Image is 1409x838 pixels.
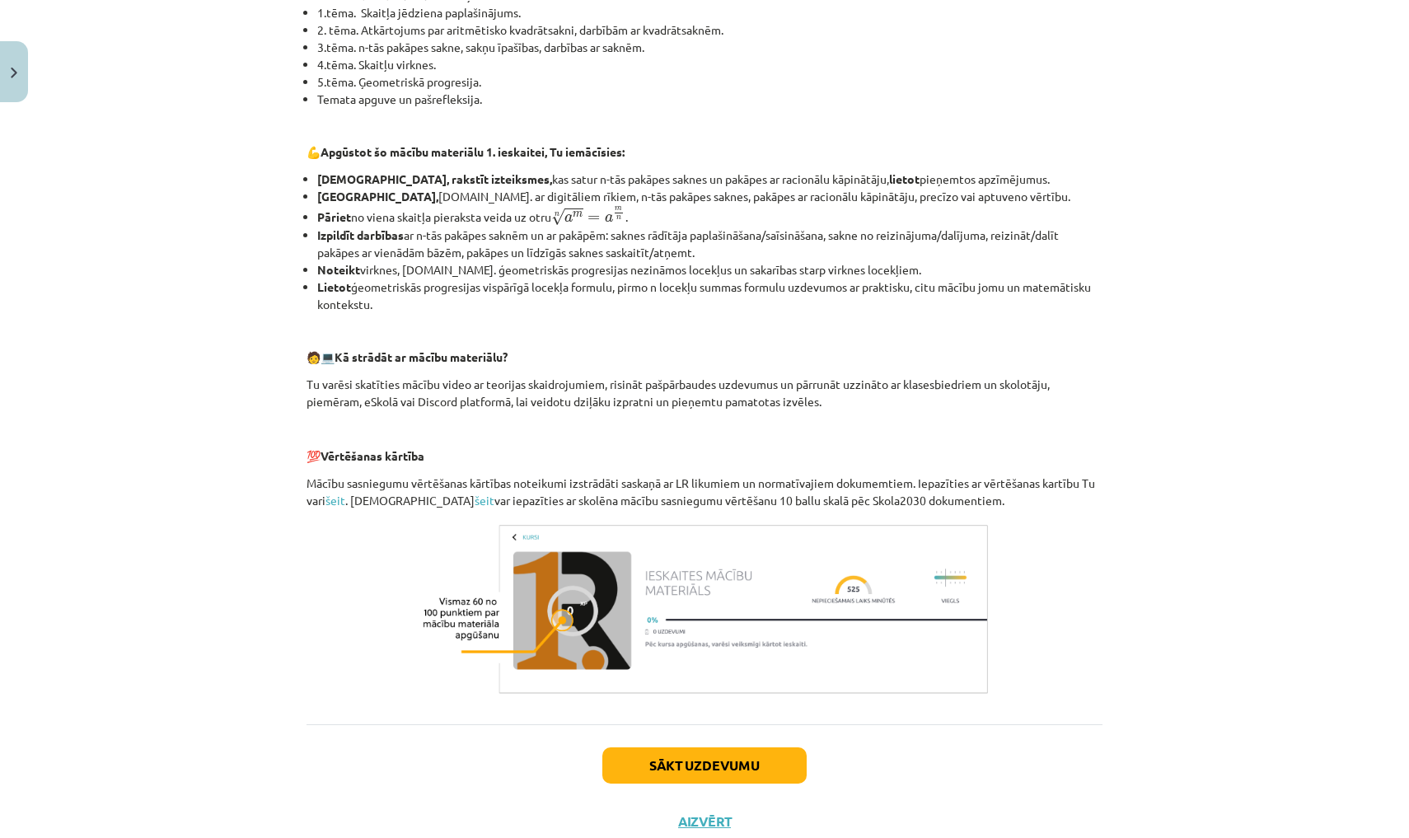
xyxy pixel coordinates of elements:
[317,56,1102,73] li: 4.tēma. Skaitļu virknes.
[673,813,736,830] button: Aizvērt
[573,212,583,218] span: m
[317,171,552,186] b: [DEMOGRAPHIC_DATA], rakstīt izteiksmes,
[317,73,1102,91] li: 5.tēma. Ģeometriskā progresija.
[587,215,600,222] span: =
[616,216,621,220] span: n
[307,349,1102,366] p: 🧑 💻
[317,279,351,294] b: Lietot
[317,279,1102,313] li: ģeometriskās progresijas vispārīgā locekļa formulu, pirmo n locekļu summas formulu uzdevumos ar p...
[615,207,622,211] span: m
[475,493,494,508] a: šeit
[307,143,1102,161] p: 💪
[551,208,564,226] span: √
[11,68,17,78] img: icon-close-lesson-0947bae3869378f0d4975bcd49f059093ad1ed9edebbc8119c70593378902aed.svg
[317,261,1102,279] li: virknes, [DOMAIN_NAME]. ģeometriskās progresijas nezināmos locekļus un sakarības starp virknes lo...
[605,214,613,222] span: a
[307,447,1102,465] p: 💯
[317,39,1102,56] li: 3.tēma. n-tās pakāpes sakne, sakņu īpašības, darbības ar saknēm.
[564,214,573,222] span: a
[317,227,1102,261] li: ar n-tās pakāpes saknēm un ar pakāpēm: saknes rādītāja paplašināšana/saīsināšana, sakne no reizin...
[321,144,625,159] b: Apgūstot šo mācību materiālu 1. ieskaitei, Tu iemācīsies:
[317,189,438,204] b: [GEOGRAPHIC_DATA],
[889,171,920,186] b: lietot
[317,262,360,277] b: Noteikt
[317,21,1102,39] li: 2. tēma. Atkārtojums par aritmētisko kvadrātsakni, darbībām ar kvadrātsaknēm.
[325,493,345,508] a: šeit
[317,4,1102,21] li: 1.tēma. Skaitļa jēdziena paplašinājums.
[317,188,1102,205] li: [DOMAIN_NAME]. ar digitāliem rīkiem, n-tās pakāpes saknes, pakāpes ar racionālu kāpinātāju, precī...
[317,209,351,224] b: Pāriet
[307,376,1102,410] p: Tu varēsi skatīties mācību video ar teorijas skaidrojumiem, risināt pašpārbaudes uzdevumus un pār...
[317,227,404,242] b: Izpildīt darbības
[317,91,1102,108] li: Temata apguve un pašrefleksija.
[307,475,1102,509] p: Mācību sasniegumu vērtēšanas kārtības noteikumi izstrādāti saskaņā ar LR likumiem un normatīvajie...
[321,448,424,463] b: Vērtēšanas kārtība
[317,171,1102,188] li: kas satur n-tās pakāpes saknes un pakāpes ar racionālu kāpinātāju, pieņemtos apzīmējumus.
[335,349,508,364] b: Kā strādāt ar mācību materiālu?
[317,205,1102,227] li: no viena skaitļa pieraksta veida uz otru .
[602,747,807,784] button: Sākt uzdevumu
